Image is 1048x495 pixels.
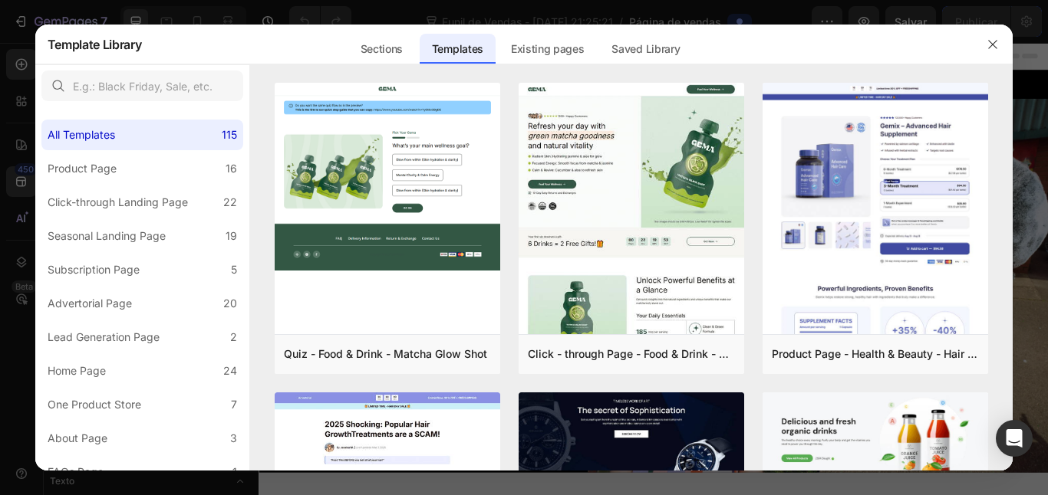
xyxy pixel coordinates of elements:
[223,294,237,313] div: 20
[48,261,140,279] div: Subscription Page
[420,34,496,64] div: Templates
[222,126,237,144] div: 115
[48,25,142,64] h2: Template Library
[275,83,500,270] img: quiz-1.png
[499,34,597,64] div: Existing pages
[772,345,979,363] div: Product Page - Health & Beauty - Hair Supplement
[133,155,251,174] p: New arrival
[48,395,141,414] div: One Product Store
[231,261,237,279] div: 5
[48,429,107,447] div: About Page
[348,34,415,64] div: Sections
[226,227,237,245] div: 19
[48,328,160,346] div: Lead Generation Page
[111,404,291,417] p: 30-day money-back guarantee included
[48,227,166,245] div: Seasonal Landing Page
[599,34,692,64] div: Saved Library
[19,225,364,310] h2: Toppers for the Trendy Tribe
[155,365,229,381] p: Explore Now
[230,328,237,346] div: 2
[48,126,115,144] div: All Templates
[48,463,104,481] div: FAQs Page
[996,420,1033,457] div: Abra o Intercom Messenger
[17,320,367,336] p: Enjoy a hefty 30% discount on a variety of stylish hat options!
[2,41,919,56] p: FREE Shipping On All U.S. Orders Over $150
[48,193,188,211] div: Click-through Landing Page
[284,345,487,363] div: Quiz - Food & Drink - Matcha Glow Shot
[528,345,735,363] div: Click - through Page - Food & Drink - Matcha Glow Shot
[48,159,117,178] div: Product Page
[231,395,237,414] div: 7
[48,294,132,313] div: Advertorial Page
[223,362,237,380] div: 24
[77,356,307,390] a: Explore Now
[230,429,237,447] div: 3
[223,193,237,211] div: 22
[177,202,275,215] p: 2000+ 5-Star Reviews
[226,159,237,178] div: 16
[41,70,243,101] input: E.g.: Black Friday, Sale, etc.
[48,362,106,380] div: Home Page
[232,463,237,481] div: 1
